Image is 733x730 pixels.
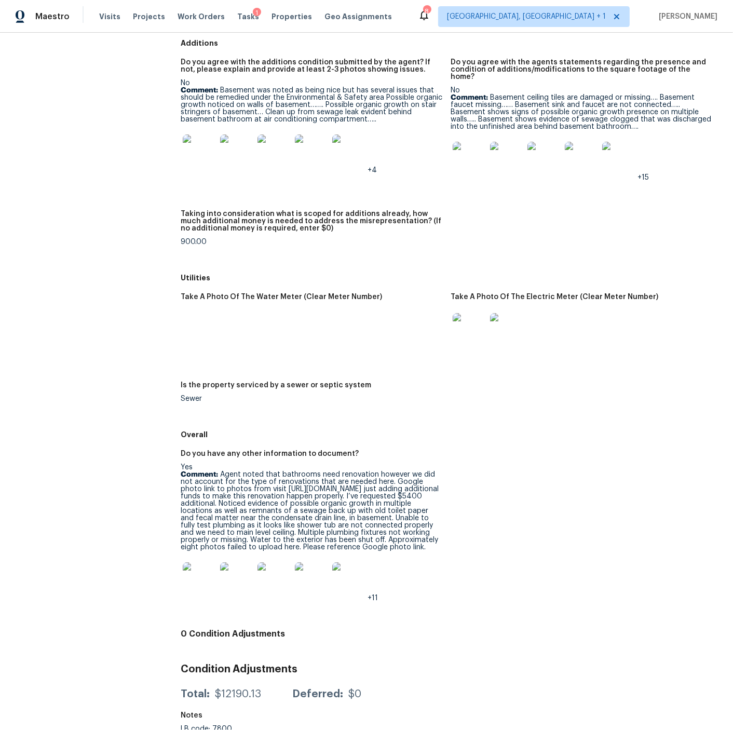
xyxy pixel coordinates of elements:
[324,11,392,22] span: Geo Assignments
[178,11,225,22] span: Work Orders
[451,87,712,181] div: No
[637,174,649,181] span: +15
[451,94,488,101] b: Comment:
[237,13,259,20] span: Tasks
[181,689,210,699] div: Total:
[133,11,165,22] span: Projects
[368,594,378,602] span: +11
[215,689,261,699] div: $12190.13
[451,94,712,130] p: Basement ceiling tiles are damaged or missing…. Basement faucet missing…… Basement sink and fauce...
[181,293,382,301] h5: Take A Photo Of The Water Meter (Clear Meter Number)
[181,464,442,602] div: Yes
[451,293,658,301] h5: Take A Photo Of The Electric Meter (Clear Meter Number)
[99,11,120,22] span: Visits
[181,38,721,48] h5: Additions
[181,629,721,639] h4: 0 Condition Adjustments
[423,6,430,17] div: 8
[272,11,312,22] span: Properties
[181,87,442,123] p: Basement was noted as being nice but has several issues that should be remedied under the Environ...
[181,87,218,94] b: Comment:
[181,429,721,440] h5: Overall
[253,8,261,18] div: 1
[447,11,606,22] span: [GEOGRAPHIC_DATA], [GEOGRAPHIC_DATA] + 1
[292,689,343,699] div: Deferred:
[181,471,218,478] b: Comment:
[181,210,442,232] h5: Taking into consideration what is scoped for additions already, how much additional money is need...
[451,59,712,80] h5: Do you agree with the agents statements regarding the presence and condition of additions/modific...
[181,471,442,551] p: Agent noted that bathrooms need renovation however we did not account for the type of renovations...
[181,450,359,457] h5: Do you have any other information to document?
[368,167,377,174] span: +4
[35,11,70,22] span: Maestro
[181,712,202,719] h5: Notes
[181,395,442,402] div: Sewer
[181,59,442,73] h5: Do you agree with the additions condition submitted by the agent? If not, please explain and prov...
[181,238,442,246] div: 900.00
[181,79,442,174] div: No
[181,273,721,283] h5: Utilities
[348,689,361,699] div: $0
[181,382,371,389] h5: Is the property serviced by a sewer or septic system
[181,664,721,674] h3: Condition Adjustments
[655,11,717,22] span: [PERSON_NAME]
